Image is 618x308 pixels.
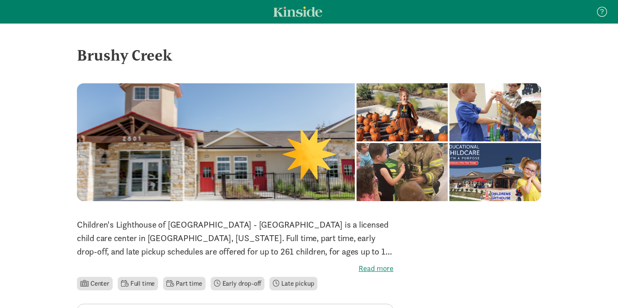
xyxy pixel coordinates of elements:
[118,277,158,290] li: Full time
[273,6,322,17] a: Kinside
[211,277,265,290] li: Early drop-off
[269,277,317,290] li: Late pickup
[77,277,113,290] li: Center
[77,263,394,273] label: Read more
[163,277,205,290] li: Part time
[77,44,541,66] div: Brushy Creek
[77,218,394,258] p: Children's Lighthouse of [GEOGRAPHIC_DATA] - [GEOGRAPHIC_DATA] is a licensed child care center in...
